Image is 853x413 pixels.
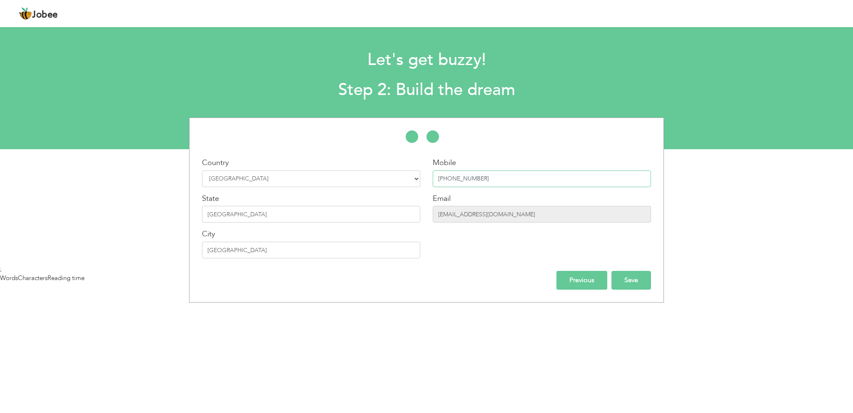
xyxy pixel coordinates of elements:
label: City [202,229,215,240]
h2: Step 2: Build the dream [113,79,740,101]
input: Save [611,271,651,290]
label: Email [433,193,451,204]
img: jobee.io [19,7,32,20]
label: Mobile [433,158,456,168]
span: Jobee [32,10,58,20]
input: Previous [556,271,607,290]
h1: Let's get buzzy! [113,49,740,71]
label: Country [202,158,229,168]
span: Characters [18,274,47,282]
label: State [202,193,219,204]
span: Reading time [47,274,85,282]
